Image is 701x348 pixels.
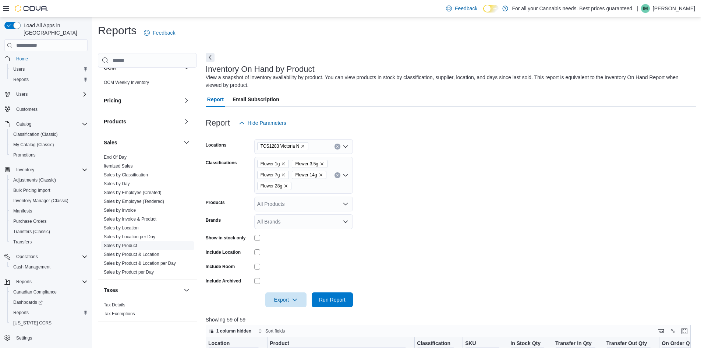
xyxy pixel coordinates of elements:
[343,219,348,225] button: Open list of options
[104,270,154,275] a: Sales by Product per Day
[295,171,317,179] span: Flower 14g
[182,117,191,126] button: Products
[13,334,35,342] a: Settings
[643,4,648,13] span: IM
[104,155,127,160] a: End Of Day
[16,335,32,341] span: Settings
[13,105,40,114] a: Customers
[104,139,117,146] h3: Sales
[13,198,68,204] span: Inventory Manager (Classic)
[10,263,53,271] a: Cash Management
[10,263,88,271] span: Cash Management
[104,225,139,231] a: Sales by Location
[10,308,32,317] a: Reports
[1,252,91,262] button: Operations
[104,302,125,308] span: Tax Details
[417,340,454,347] div: Classification
[104,181,130,186] a: Sales by Day
[104,80,149,85] span: OCM Weekly Inventory
[13,120,88,129] span: Catalog
[104,252,159,257] span: Sales by Product & Location
[653,4,695,13] p: [PERSON_NAME]
[1,53,91,64] button: Home
[13,120,34,129] button: Catalog
[10,65,28,74] a: Users
[343,144,348,150] button: Open list of options
[98,78,197,90] div: OCM
[16,91,28,97] span: Users
[656,327,665,335] button: Keyboard shortcuts
[7,64,91,74] button: Users
[104,190,162,196] span: Sales by Employee (Created)
[10,176,88,184] span: Adjustments (Classic)
[7,129,91,140] button: Classification (Classic)
[10,176,59,184] a: Adjustments (Classic)
[248,119,286,127] span: Hide Parameters
[637,4,638,13] p: |
[319,296,346,303] span: Run Report
[555,340,596,347] div: Transfer In Qty
[443,1,480,16] a: Feedback
[265,292,307,307] button: Export
[261,182,282,190] span: Flower 28g
[104,118,126,125] h3: Products
[104,234,155,240] span: Sales by Location per Day
[10,238,35,246] a: Transfers
[104,198,164,204] span: Sales by Employee (Tendered)
[10,140,57,149] a: My Catalog (Classic)
[15,5,48,12] img: Cova
[10,75,88,84] span: Reports
[104,217,156,222] a: Sales by Invoice & Product
[206,142,227,148] label: Locations
[16,121,31,127] span: Catalog
[10,196,88,205] span: Inventory Manager (Classic)
[292,171,326,179] span: Flower 14g
[261,171,280,179] span: Flower 7g
[1,89,91,99] button: Users
[207,92,224,107] span: Report
[206,316,696,323] p: Showing 59 of 59
[10,130,88,139] span: Classification (Classic)
[265,328,285,334] span: Sort fields
[98,23,137,38] h1: Reports
[182,96,191,105] button: Pricing
[206,264,235,270] label: Include Room
[13,152,36,158] span: Promotions
[7,175,91,185] button: Adjustments (Classic)
[141,25,178,40] a: Feedback
[13,333,88,342] span: Settings
[13,277,88,286] span: Reports
[455,5,477,12] span: Feedback
[10,319,54,327] a: [US_STATE] CCRS
[10,298,88,307] span: Dashboards
[10,196,71,205] a: Inventory Manager (Classic)
[104,97,181,104] button: Pricing
[16,106,38,112] span: Customers
[104,97,121,104] h3: Pricing
[13,289,57,295] span: Canadian Compliance
[292,160,328,168] span: Flower 3.5g
[206,53,215,62] button: Next
[10,227,88,236] span: Transfers (Classic)
[1,277,91,287] button: Reports
[104,172,148,178] span: Sales by Classification
[13,66,25,72] span: Users
[10,151,39,159] a: Promotions
[13,229,50,235] span: Transfers (Classic)
[182,63,191,72] button: OCM
[270,340,406,347] div: Product
[257,160,289,168] span: Flower 1g
[10,207,88,215] span: Manifests
[13,90,31,99] button: Users
[1,119,91,129] button: Catalog
[104,252,159,257] a: Sales by Product & Location
[261,160,280,168] span: Flower 1g
[10,65,88,74] span: Users
[104,172,148,177] a: Sales by Classification
[13,131,58,137] span: Classification (Classic)
[7,206,91,216] button: Manifests
[10,186,88,195] span: Bulk Pricing Import
[13,177,56,183] span: Adjustments (Classic)
[13,277,35,286] button: Reports
[13,208,32,214] span: Manifests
